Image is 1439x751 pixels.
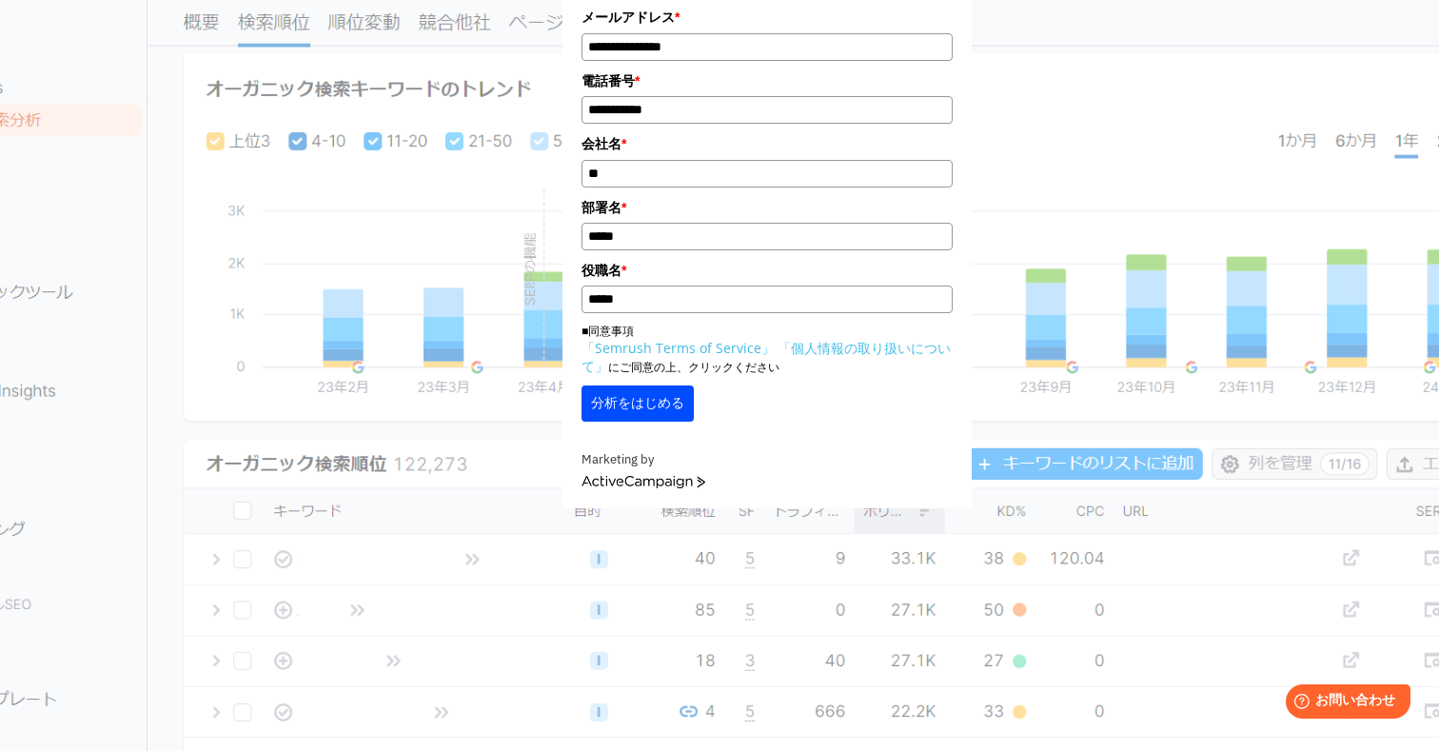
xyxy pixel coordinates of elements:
[582,70,953,91] label: 電話番号
[582,7,953,28] label: メールアドレス
[582,450,953,470] div: Marketing by
[582,339,951,375] a: 「個人情報の取り扱いについて」
[582,385,694,422] button: 分析をはじめる
[1270,677,1418,730] iframe: Help widget launcher
[582,197,953,218] label: 部署名
[582,260,953,281] label: 役職名
[582,323,953,376] p: ■同意事項 にご同意の上、クリックください
[582,339,775,357] a: 「Semrush Terms of Service」
[582,133,953,154] label: 会社名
